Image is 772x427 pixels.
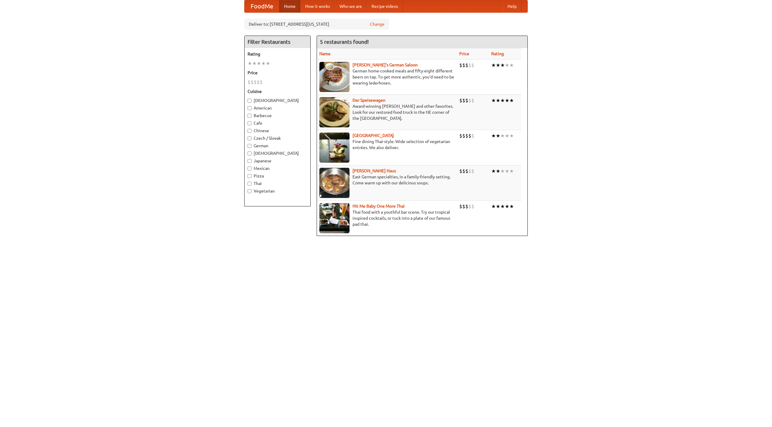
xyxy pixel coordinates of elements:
input: Mexican [248,167,252,170]
li: $ [462,97,465,104]
ng-pluralize: 5 restaurants found! [320,39,369,45]
label: Thai [248,180,307,186]
input: Japanese [248,159,252,163]
li: ★ [266,60,270,67]
b: [PERSON_NAME] Haus [353,168,396,173]
h5: Price [248,70,307,76]
li: ★ [496,203,500,210]
label: Pizza [248,173,307,179]
li: $ [462,132,465,139]
li: ★ [505,62,509,69]
li: $ [465,132,468,139]
li: ★ [500,203,505,210]
li: ★ [505,132,509,139]
li: $ [254,79,257,85]
input: [DEMOGRAPHIC_DATA] [248,151,252,155]
label: [DEMOGRAPHIC_DATA] [248,97,307,104]
li: ★ [248,60,252,67]
a: Help [503,0,521,12]
label: Japanese [248,158,307,164]
li: ★ [500,62,505,69]
input: [DEMOGRAPHIC_DATA] [248,99,252,103]
input: Chinese [248,129,252,133]
a: Name [319,51,331,56]
input: Czech / Slovak [248,136,252,140]
div: Deliver to: [STREET_ADDRESS][US_STATE] [244,19,389,30]
li: $ [468,203,471,210]
li: ★ [509,168,514,174]
li: ★ [491,132,496,139]
p: German home-cooked meals and fifty-eight different beers on tap. To get more authentic, you'd nee... [319,68,454,86]
li: $ [459,132,462,139]
label: Mexican [248,165,307,171]
p: Thai food with a youthful bar scene. Try our tropical inspired cocktails, or tuck into a plate of... [319,209,454,227]
a: Recipe videos [367,0,403,12]
li: ★ [491,97,496,104]
input: American [248,106,252,110]
label: American [248,105,307,111]
li: $ [468,168,471,174]
label: [DEMOGRAPHIC_DATA] [248,150,307,156]
input: German [248,144,252,148]
li: ★ [509,62,514,69]
a: [PERSON_NAME]'s German Saloon [353,62,418,67]
li: ★ [500,168,505,174]
input: Cafe [248,121,252,125]
li: $ [459,203,462,210]
li: $ [465,97,468,104]
label: Chinese [248,128,307,134]
a: [GEOGRAPHIC_DATA] [353,133,394,138]
li: $ [257,79,260,85]
label: Czech / Slovak [248,135,307,141]
a: How it works [300,0,335,12]
li: ★ [509,203,514,210]
li: $ [260,79,263,85]
li: ★ [491,62,496,69]
li: $ [468,97,471,104]
a: Who we are [335,0,367,12]
label: Cafe [248,120,307,126]
li: ★ [509,97,514,104]
li: $ [468,132,471,139]
a: FoodMe [245,0,279,12]
h4: Filter Restaurants [245,36,310,48]
li: $ [465,62,468,69]
p: Fine dining Thai-style. Wide selection of vegetarian entrées. We also deliver. [319,139,454,151]
a: Home [279,0,300,12]
li: $ [471,132,474,139]
li: $ [459,62,462,69]
li: $ [459,97,462,104]
h5: Cuisine [248,88,307,94]
li: $ [471,97,474,104]
li: ★ [496,168,500,174]
li: ★ [505,203,509,210]
li: $ [462,62,465,69]
a: Rating [491,51,504,56]
p: East German specialties, in a family-friendly setting. Come warm up with our delicious soups. [319,174,454,186]
li: $ [471,203,474,210]
img: speisewagen.jpg [319,97,350,127]
label: German [248,143,307,149]
img: satay.jpg [319,132,350,163]
li: ★ [257,60,261,67]
li: ★ [496,97,500,104]
li: $ [251,79,254,85]
li: $ [465,168,468,174]
a: Der Speisewagen [353,98,385,103]
li: ★ [500,97,505,104]
li: ★ [496,132,500,139]
li: $ [462,203,465,210]
p: Award-winning [PERSON_NAME] and other favorites. Look for our restored food truck in the NE corne... [319,103,454,121]
input: Barbecue [248,114,252,118]
label: Barbecue [248,113,307,119]
a: Hit Me Baby One More Thai [353,204,405,209]
li: ★ [500,132,505,139]
li: ★ [496,62,500,69]
li: $ [459,168,462,174]
li: $ [465,203,468,210]
input: Vegetarian [248,189,252,193]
